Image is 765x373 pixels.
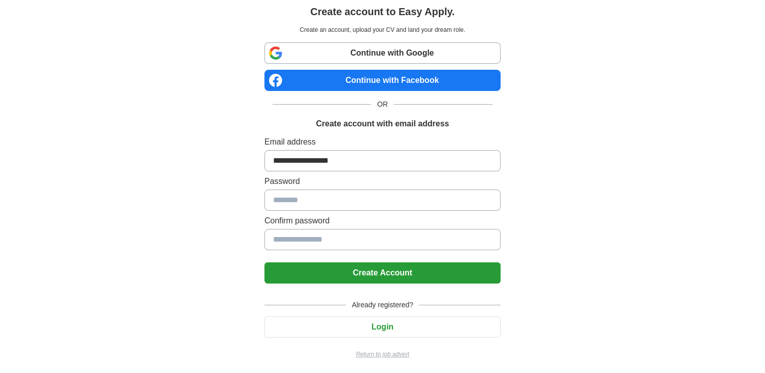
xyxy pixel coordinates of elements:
[371,99,394,110] span: OR
[346,300,419,310] span: Already registered?
[264,316,501,338] button: Login
[264,262,501,284] button: Create Account
[264,175,501,188] label: Password
[310,4,455,19] h1: Create account to Easy Apply.
[264,42,501,64] a: Continue with Google
[264,70,501,91] a: Continue with Facebook
[264,350,501,359] a: Return to job advert
[316,118,449,130] h1: Create account with email address
[264,136,501,148] label: Email address
[264,215,501,227] label: Confirm password
[264,322,501,331] a: Login
[266,25,499,34] p: Create an account, upload your CV and land your dream role.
